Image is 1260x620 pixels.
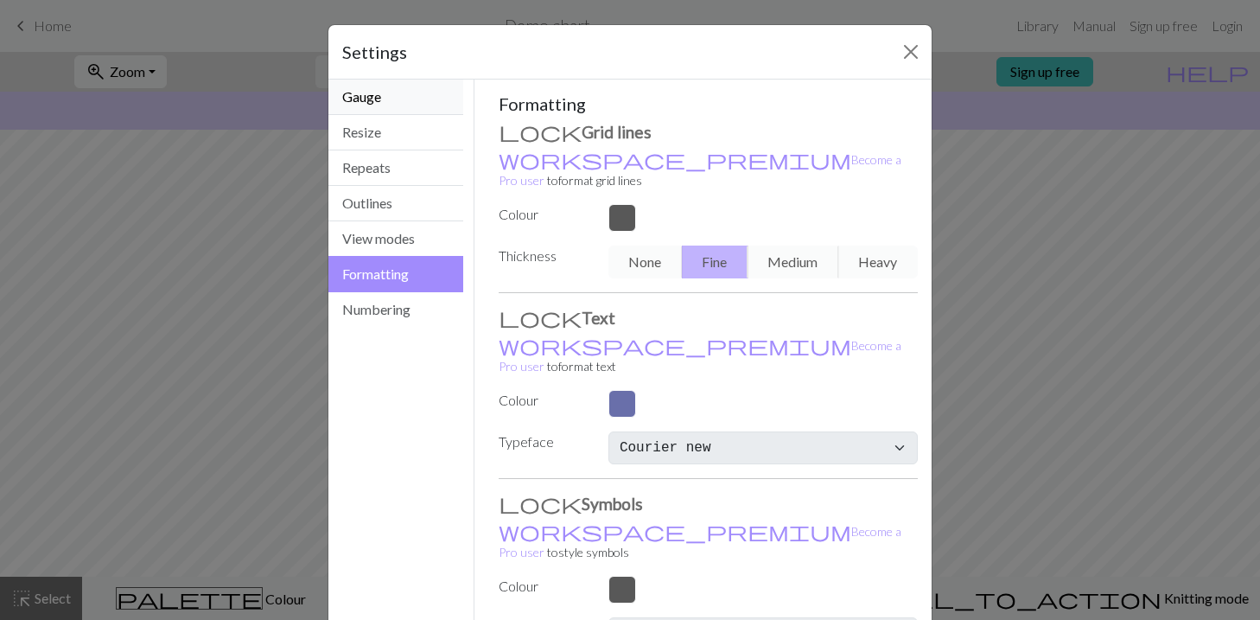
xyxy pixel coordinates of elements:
button: Repeats [328,150,463,186]
label: Typeface [488,431,598,457]
h5: Formatting [499,93,919,114]
button: Gauge [328,80,463,115]
label: Colour [488,390,598,411]
h3: Symbols [499,493,919,514]
button: Resize [328,115,463,150]
small: to format grid lines [499,152,901,188]
a: Become a Pro user [499,524,901,559]
label: Colour [488,204,598,225]
span: workspace_premium [499,147,851,171]
h5: Settings [342,39,407,65]
button: Outlines [328,186,463,221]
span: workspace_premium [499,333,851,357]
button: Formatting [328,256,463,292]
small: to style symbols [499,524,901,559]
span: workspace_premium [499,519,851,543]
h3: Text [499,307,919,328]
button: View modes [328,221,463,257]
label: Thickness [488,246,598,272]
a: Become a Pro user [499,152,901,188]
button: Numbering [328,292,463,327]
a: Become a Pro user [499,338,901,374]
small: to format text [499,338,901,374]
h3: Grid lines [499,121,919,142]
label: Colour [488,576,598,597]
button: Close [897,38,925,66]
